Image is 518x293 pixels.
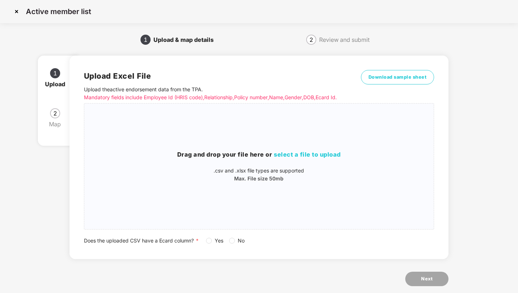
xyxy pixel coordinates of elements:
span: select a file to upload [274,151,341,158]
span: No [235,237,247,245]
div: Does the uploaded CSV have a Ecard column? [84,237,434,245]
h2: Upload Excel File [84,70,347,82]
span: Yes [212,237,226,245]
span: Drag and drop your file here orselect a file to upload.csv and .xlsx file types are supportedMax.... [84,104,434,229]
p: Active member list [26,7,91,16]
button: Download sample sheet [361,70,434,84]
span: 2 [309,37,313,43]
span: Download sample sheet [369,74,427,81]
p: Max. File size 50mb [84,175,434,183]
p: Upload the active endorsement data from the TPA . [84,86,347,101]
p: Mandatory fields include Employee Id (HRIS code), Relationship, Policy number, Name, Gender, DOB,... [84,93,347,101]
img: svg+xml;base64,PHN2ZyBpZD0iQ3Jvc3MtMzJ4MzIiIHhtbG5zPSJodHRwOi8vd3d3LnczLm9yZy8yMDAwL3N2ZyIgd2lkdG... [11,6,22,17]
span: 2 [53,110,57,116]
span: 1 [144,37,147,43]
div: Upload & map details [153,34,219,45]
div: Upload [45,78,71,90]
p: .csv and .xlsx file types are supported [84,167,434,175]
span: 1 [53,70,57,76]
h3: Drag and drop your file here or [84,150,434,159]
div: Map [49,118,67,130]
div: Review and submit [319,34,370,45]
